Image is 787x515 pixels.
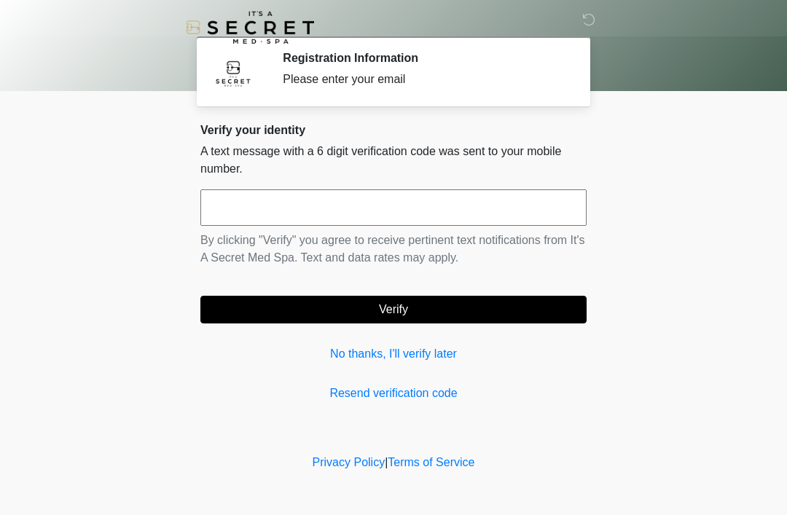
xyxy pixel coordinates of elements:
[200,385,587,402] a: Resend verification code
[200,296,587,323] button: Verify
[200,345,587,363] a: No thanks, I'll verify later
[200,123,587,137] h2: Verify your identity
[283,51,565,65] h2: Registration Information
[200,232,587,267] p: By clicking "Verify" you agree to receive pertinent text notifications from It's A Secret Med Spa...
[313,456,385,468] a: Privacy Policy
[283,71,565,88] div: Please enter your email
[388,456,474,468] a: Terms of Service
[385,456,388,468] a: |
[211,51,255,95] img: Agent Avatar
[186,11,314,44] img: It's A Secret Med Spa Logo
[200,143,587,178] p: A text message with a 6 digit verification code was sent to your mobile number.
